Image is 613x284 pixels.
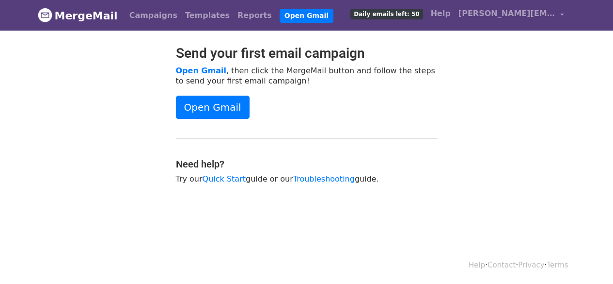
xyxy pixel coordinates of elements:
a: MergeMail [38,5,118,26]
h4: Need help? [176,158,438,170]
a: Reports [234,6,276,25]
a: Open Gmail [176,96,250,119]
a: Daily emails left: 50 [346,4,426,23]
a: Terms [547,261,568,269]
span: [PERSON_NAME][EMAIL_ADDRESS][DOMAIN_NAME] [458,8,555,19]
p: , then click the MergeMail button and follow the steps to send your first email campaign! [176,66,438,86]
a: Open Gmail [280,9,333,23]
a: Contact [487,261,516,269]
a: Help [427,4,455,23]
a: Troubleshooting [293,174,355,184]
a: Campaigns [126,6,181,25]
img: MergeMail logo [38,8,52,22]
h2: Send your first email campaign [176,45,438,62]
a: Privacy [518,261,544,269]
a: Templates [181,6,234,25]
a: Open Gmail [176,66,226,75]
p: Try our guide or our guide. [176,174,438,184]
span: Daily emails left: 50 [350,9,423,19]
a: [PERSON_NAME][EMAIL_ADDRESS][DOMAIN_NAME] [455,4,568,27]
a: Help [469,261,485,269]
a: Quick Start [203,174,246,184]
